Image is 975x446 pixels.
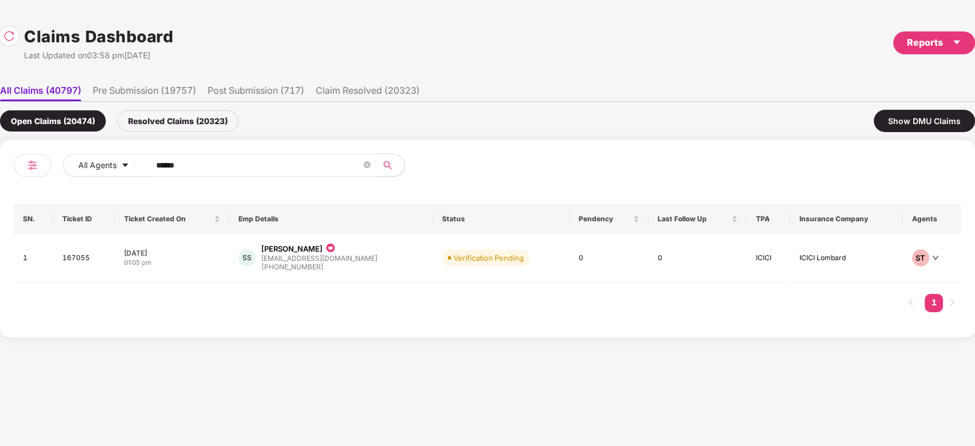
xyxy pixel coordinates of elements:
li: Post Submission (717) [208,85,304,101]
span: close-circle [364,161,371,168]
th: Insurance Company [790,204,902,234]
div: Resolved Claims (20323) [117,110,238,132]
span: search [376,161,399,170]
th: Status [433,204,570,234]
button: search [376,154,405,177]
div: Reports [907,35,961,50]
span: All Agents [78,159,117,172]
li: 1 [925,294,943,312]
span: Last Follow Up [658,214,729,224]
div: Last Updated on 03:58 pm[DATE] [24,49,173,62]
img: svg+xml;base64,PHN2ZyBpZD0iUmVsb2FkLTMyeDMyIiB4bWxucz0iaHR0cDovL3d3dy53My5vcmcvMjAwMC9zdmciIHdpZH... [3,30,15,42]
div: [PERSON_NAME] [261,244,323,254]
div: 01:05 pm [124,258,220,268]
img: icon [325,241,336,254]
td: ICICI [747,234,790,282]
th: SN. [14,204,53,234]
li: Claim Resolved (20323) [316,85,420,101]
button: left [902,294,920,312]
div: [DATE] [124,248,220,258]
a: 1 [925,294,943,311]
div: [PHONE_NUMBER] [261,262,377,273]
li: Previous Page [902,294,920,312]
th: TPA [747,204,790,234]
div: Show DMU Claims [874,110,975,132]
li: Next Page [943,294,961,312]
span: caret-down [952,38,961,47]
span: Pendency [579,214,631,224]
span: left [908,299,914,306]
img: svg+xml;base64,PHN2ZyB4bWxucz0iaHR0cDovL3d3dy53My5vcmcvMjAwMC9zdmciIHdpZHRoPSIyNCIgaGVpZ2h0PSIyNC... [26,158,39,172]
span: down [932,254,939,261]
div: SS [238,249,256,266]
h1: Claims Dashboard [24,24,173,49]
th: Ticket ID [53,204,116,234]
th: Ticket Created On [115,204,229,234]
span: close-circle [364,160,371,171]
td: 167055 [53,234,116,282]
td: 1 [14,234,53,282]
button: All Agentscaret-down [63,154,154,177]
div: [EMAIL_ADDRESS][DOMAIN_NAME] [261,254,377,262]
div: ST [912,249,929,266]
th: Pendency [570,204,648,234]
td: 0 [648,234,747,282]
th: Agents [903,204,961,234]
th: Last Follow Up [648,204,747,234]
span: right [949,299,956,306]
div: Verification Pending [453,252,524,264]
th: Emp Details [229,204,432,234]
td: 0 [570,234,648,282]
span: caret-down [121,161,129,170]
td: ICICI Lombard [790,234,902,282]
li: Pre Submission (19757) [93,85,196,101]
button: right [943,294,961,312]
span: Ticket Created On [124,214,212,224]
